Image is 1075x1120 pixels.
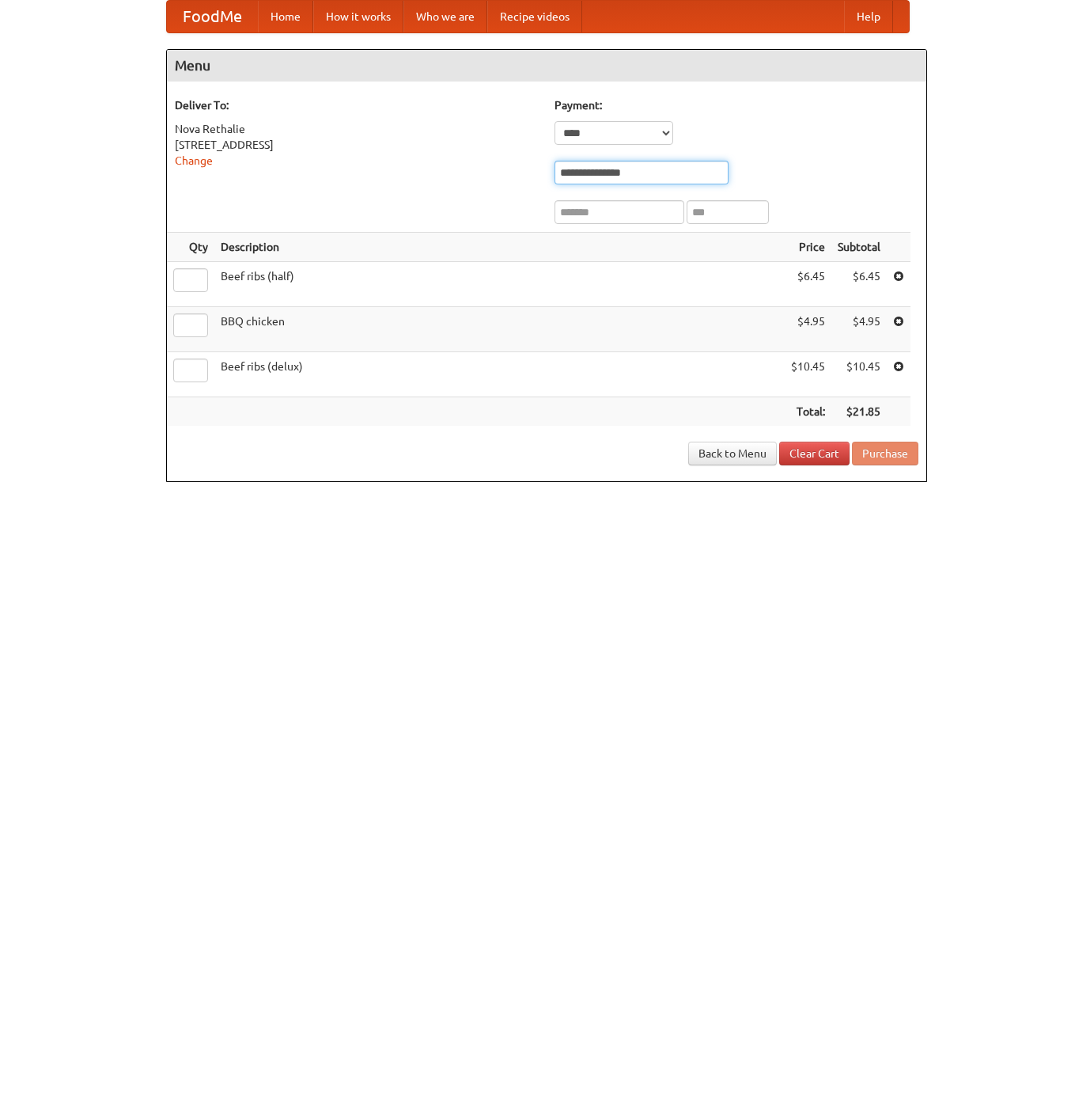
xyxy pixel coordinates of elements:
a: Home [258,1,313,32]
a: Change [175,154,213,167]
td: $6.45 [785,262,831,307]
div: Nova Rethalie [175,121,539,137]
th: Subtotal [831,233,887,262]
td: $6.45 [831,262,887,307]
th: $21.85 [831,397,887,427]
a: FoodMe [167,1,258,32]
a: How it works [313,1,403,32]
h5: Payment: [555,97,918,113]
th: Price [785,233,831,262]
a: Recipe videos [487,1,582,32]
h5: Deliver To: [175,97,539,113]
th: Qty [167,233,214,262]
td: $10.45 [831,352,887,397]
td: Beef ribs (delux) [214,352,785,397]
button: Purchase [852,442,918,465]
th: Total: [785,397,831,427]
a: Clear Cart [779,442,850,465]
a: Back to Menu [688,442,777,465]
div: [STREET_ADDRESS] [175,137,539,153]
td: $4.95 [785,307,831,352]
th: Description [214,233,785,262]
a: Help [844,1,893,32]
h4: Menu [167,50,926,82]
td: Beef ribs (half) [214,262,785,307]
td: $10.45 [785,352,831,397]
td: $4.95 [831,307,887,352]
td: BBQ chicken [214,307,785,352]
a: Who we are [403,1,487,32]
